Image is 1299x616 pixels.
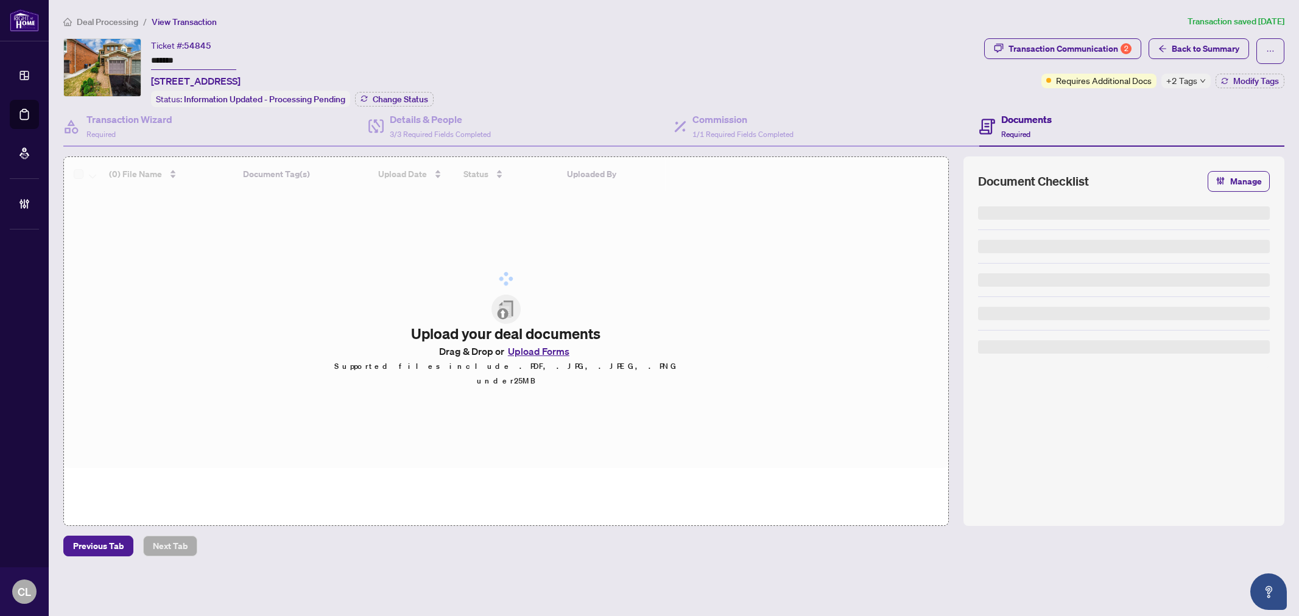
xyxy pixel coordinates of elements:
img: logo [10,9,39,32]
span: [STREET_ADDRESS] [151,74,241,88]
span: Change Status [373,95,428,103]
span: 54845 [184,40,211,51]
span: arrow-left [1158,44,1167,53]
span: Document Checklist [978,173,1089,190]
button: Back to Summary [1149,38,1249,59]
span: Modify Tags [1233,77,1279,85]
span: View Transaction [152,16,217,27]
span: Deal Processing [77,16,138,27]
div: 2 [1121,43,1132,54]
article: Transaction saved [DATE] [1188,15,1284,29]
div: Transaction Communication [1009,39,1132,58]
span: Manage [1230,172,1262,191]
div: Status: [151,91,350,107]
h4: Commission [692,112,794,127]
span: +2 Tags [1166,74,1197,88]
span: Previous Tab [73,536,124,556]
span: CL [18,583,31,600]
span: home [63,18,72,26]
button: Next Tab [143,536,197,556]
button: Modify Tags [1216,74,1284,88]
span: ellipsis [1266,47,1275,55]
li: / [143,15,147,29]
span: Requires Additional Docs [1056,74,1152,87]
span: 3/3 Required Fields Completed [390,130,491,139]
button: Change Status [355,92,434,107]
button: Manage [1208,171,1270,192]
span: Required [1001,130,1030,139]
button: Transaction Communication2 [984,38,1141,59]
img: IMG-W12335967_1.jpg [64,39,141,96]
span: down [1200,78,1206,84]
h4: Transaction Wizard [86,112,172,127]
button: Previous Tab [63,536,133,556]
span: Required [86,130,116,139]
span: Information Updated - Processing Pending [184,94,345,105]
span: Back to Summary [1172,39,1239,58]
h4: Details & People [390,112,491,127]
span: 1/1 Required Fields Completed [692,130,794,139]
button: Open asap [1250,573,1287,610]
div: Ticket #: [151,38,211,52]
h4: Documents [1001,112,1052,127]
